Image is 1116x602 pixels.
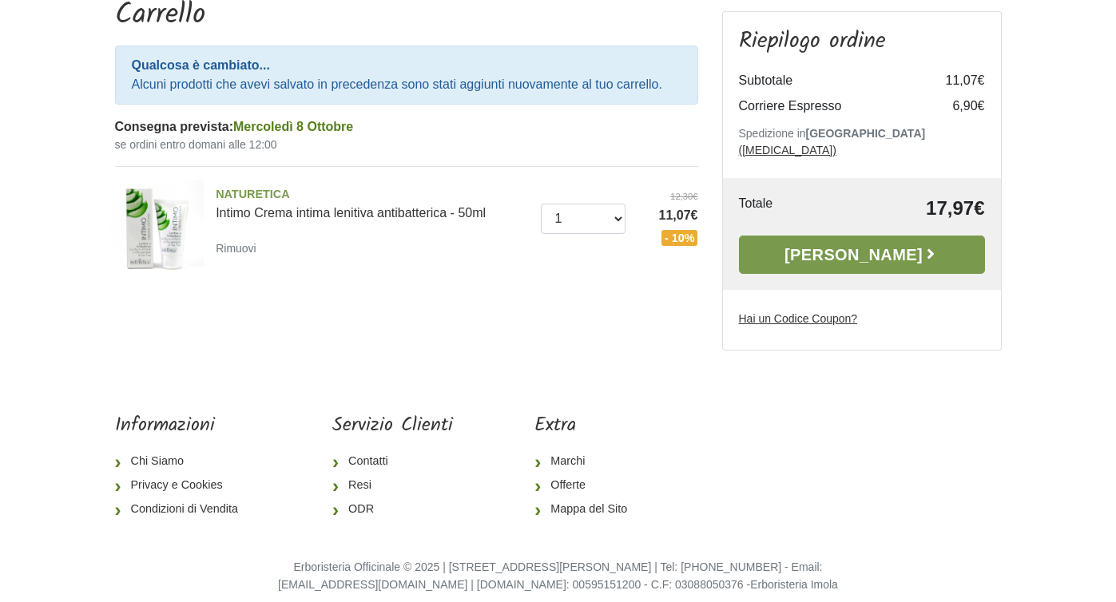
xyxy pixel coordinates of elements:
[115,473,251,497] a: Privacy e Cookies
[216,186,529,220] a: NATURETICAIntimo Crema intima lenitiva antibatterica - 50ml
[332,450,453,473] a: Contatti
[115,117,698,137] div: Consegna prevista:
[739,144,836,156] a: ([MEDICAL_DATA])
[115,450,251,473] a: Chi Siamo
[750,578,838,591] a: Erboristeria Imola
[921,68,985,93] td: 11,07€
[534,450,640,473] a: Marchi
[534,414,640,438] h5: Extra
[806,127,926,140] b: [GEOGRAPHIC_DATA]
[216,238,263,258] a: Rimuovi
[332,497,453,521] a: ODR
[115,46,698,105] div: Alcuni prodotti che avevi salvato in precedenza sono stati aggiunti nuovamente al tuo carrello.
[233,120,353,133] span: Mercoledì 8 Ottobre
[637,206,698,225] span: 11,07€
[534,473,640,497] a: Offerte
[661,230,698,246] span: - 10%
[739,312,858,325] u: Hai un Codice Coupon?
[739,68,921,93] td: Subtotale
[132,58,270,72] strong: Qualcosa è cambiato...
[739,236,985,274] a: [PERSON_NAME]
[739,194,829,223] td: Totale
[739,93,921,119] td: Corriere Espresso
[721,414,1001,470] iframe: fb:page Facebook Social Plugin
[109,180,205,275] img: Intimo Crema intima lenitiva antibatterica - 50ml
[216,242,256,255] small: Rimuovi
[332,414,453,438] h5: Servizio Clienti
[216,186,529,204] span: NATURETICA
[739,28,985,55] h3: Riepilogo ordine
[921,93,985,119] td: 6,90€
[739,125,985,159] p: Spedizione in
[115,137,698,153] small: se ordini entro domani alle 12:00
[278,560,838,591] small: Erboristeria Officinale © 2025 | [STREET_ADDRESS][PERSON_NAME] | Tel: [PHONE_NUMBER] - Email: [EM...
[332,473,453,497] a: Resi
[534,497,640,521] a: Mappa del Sito
[115,497,251,521] a: Condizioni di Vendita
[115,414,251,438] h5: Informazioni
[829,194,985,223] td: 17,97€
[739,311,858,327] label: Hai un Codice Coupon?
[637,190,698,204] del: 12,30€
